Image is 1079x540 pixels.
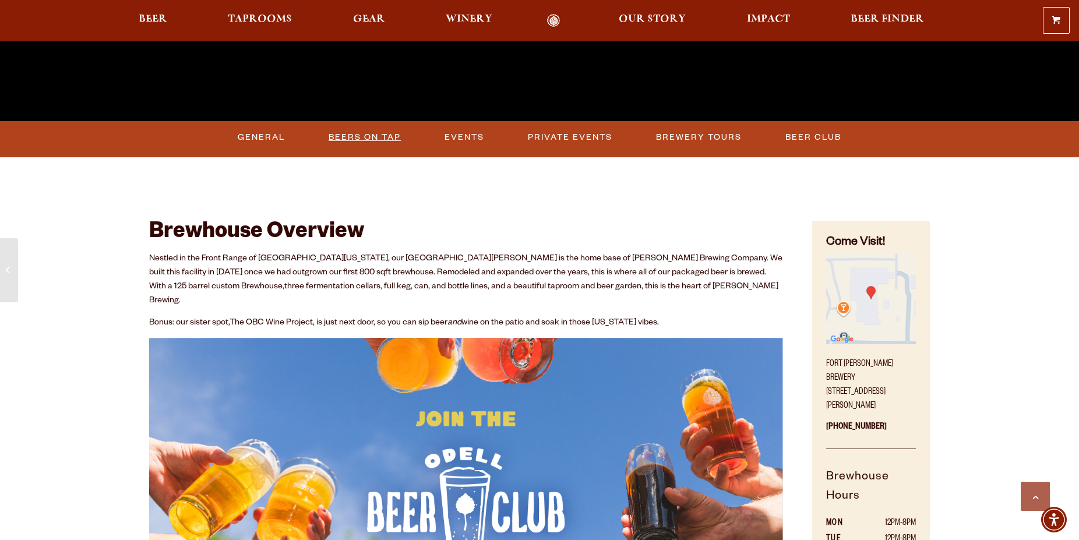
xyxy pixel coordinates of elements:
a: Find on Google Maps (opens in a new window) [826,254,916,351]
a: Beer Finder [843,14,932,27]
span: Beer [139,15,167,24]
a: Taprooms [220,14,299,27]
a: Winery [438,14,500,27]
span: Winery [446,15,492,24]
a: Odell Home [531,14,575,27]
h5: Brewhouse Hours [826,468,916,517]
p: [PHONE_NUMBER] [826,414,916,449]
a: Beer Club [781,124,846,151]
a: Private Events [523,124,617,151]
a: Scroll to top [1021,482,1050,511]
a: The OBC Wine Project [230,319,313,328]
p: Bonus: our sister spot, , is just next door, so you can sip beer wine on the patio and soak in th... [149,316,783,330]
a: Events [440,124,489,151]
h4: Come Visit! [826,235,916,252]
span: Taprooms [228,15,292,24]
a: Our Story [611,14,693,27]
p: Fort [PERSON_NAME] Brewery [STREET_ADDRESS][PERSON_NAME] [826,351,916,414]
a: Beer [131,14,175,27]
span: Impact [747,15,790,24]
th: MON [826,516,858,531]
h2: Brewhouse Overview [149,221,783,246]
p: Nestled in the Front Range of [GEOGRAPHIC_DATA][US_STATE], our [GEOGRAPHIC_DATA][PERSON_NAME] is ... [149,252,783,308]
span: Beer Finder [851,15,924,24]
span: Gear [353,15,385,24]
span: three fermentation cellars, full keg, can, and bottle lines, and a beautiful taproom and beer gar... [149,283,778,306]
em: and [447,319,461,328]
a: Brewery Tours [651,124,746,151]
span: Our Story [619,15,686,24]
td: 12PM-8PM [858,516,916,531]
img: Small thumbnail of location on map [826,254,916,344]
a: General [233,124,290,151]
a: Beers on Tap [324,124,405,151]
a: Impact [739,14,798,27]
a: Gear [345,14,393,27]
div: Accessibility Menu [1041,507,1067,532]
